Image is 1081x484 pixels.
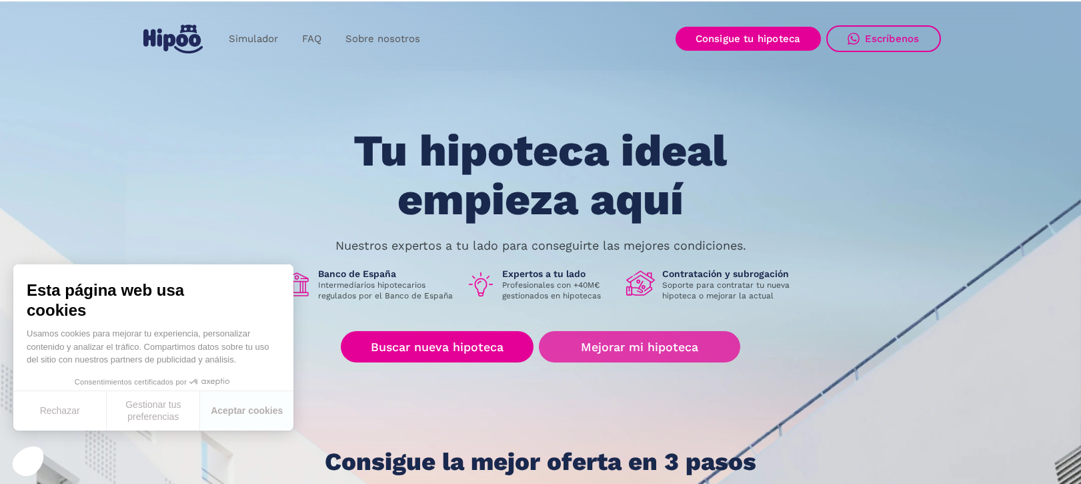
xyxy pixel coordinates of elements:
[662,268,800,280] h1: Contratación y subrogación
[318,280,455,301] p: Intermediarios hipotecarios regulados por el Banco de España
[865,33,920,45] div: Escríbenos
[290,26,333,52] a: FAQ
[539,331,740,362] a: Mejorar mi hipoteca
[502,280,616,301] p: Profesionales con +40M€ gestionados en hipotecas
[341,331,533,362] a: Buscar nueva hipoteca
[141,19,206,59] a: home
[335,240,746,251] p: Nuestros expertos a tu lado para conseguirte las mejores condiciones.
[502,268,616,280] h1: Expertos a tu lado
[325,449,756,475] h1: Consigue la mejor oferta en 3 pasos
[287,127,793,224] h1: Tu hipoteca ideal empieza aquí
[676,27,821,51] a: Consigue tu hipoteca
[662,280,800,301] p: Soporte para contratar tu nueva hipoteca o mejorar la actual
[333,26,432,52] a: Sobre nosotros
[217,26,290,52] a: Simulador
[826,25,941,52] a: Escríbenos
[318,268,455,280] h1: Banco de España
